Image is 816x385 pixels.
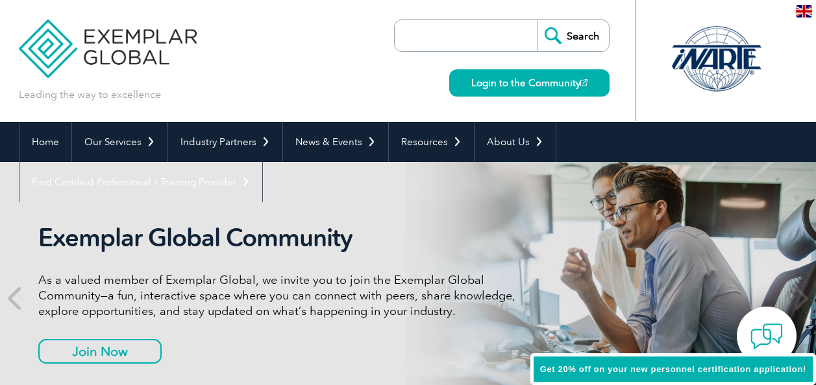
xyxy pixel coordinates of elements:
a: Resources [389,122,474,162]
img: en [796,5,812,17]
p: As a valued member of Exemplar Global, we invite you to join the Exemplar Global Community—a fun,... [38,272,525,319]
h2: Exemplar Global Community [38,223,525,253]
a: Industry Partners [168,122,282,162]
img: contact-chat.png [750,320,783,353]
img: open_square.png [580,79,587,86]
a: Home [19,122,71,162]
input: Search [538,20,609,51]
span: Get 20% off on your new personnel certification application! [540,364,806,374]
a: Find Certified Professional / Training Provider [19,162,262,202]
p: Leading the way to excellence [19,87,161,102]
a: Join Now [38,339,162,364]
a: About Us [475,122,556,162]
a: News & Events [283,122,388,162]
a: Login to the Community [449,69,610,97]
a: Our Services [72,122,167,162]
